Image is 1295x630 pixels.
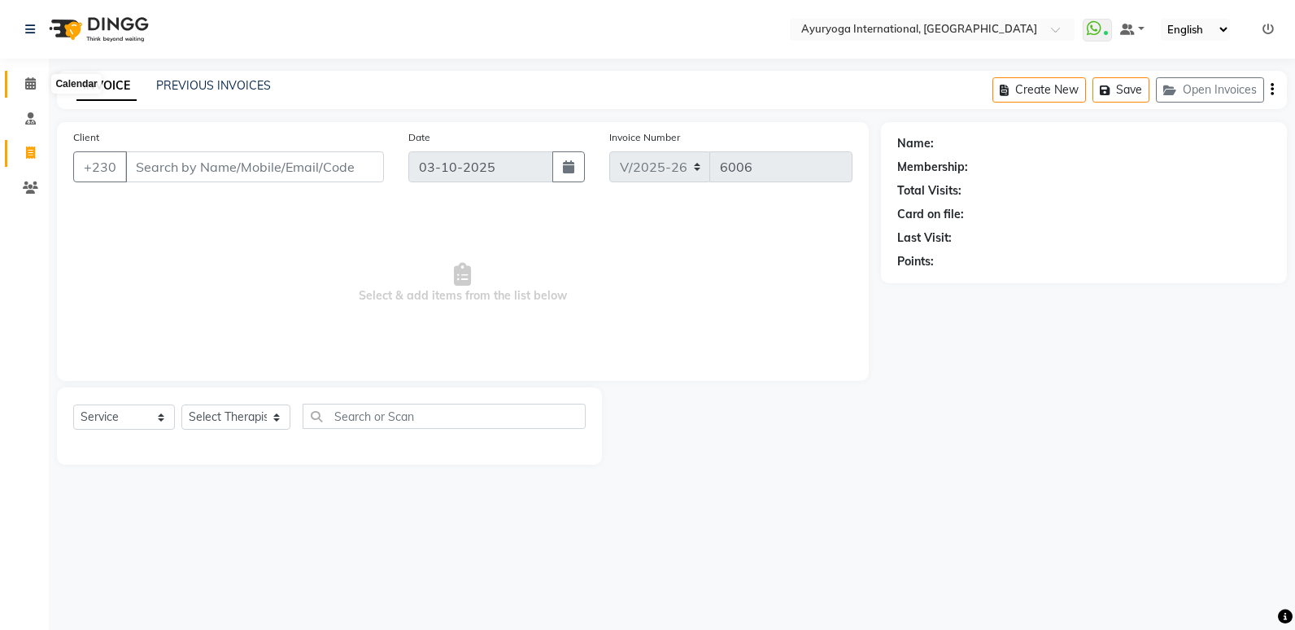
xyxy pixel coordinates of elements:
[897,206,964,223] div: Card on file:
[1156,77,1264,103] button: Open Invoices
[897,230,952,247] div: Last Visit:
[609,130,680,145] label: Invoice Number
[897,182,961,199] div: Total Visits:
[73,130,99,145] label: Client
[125,151,384,182] input: Search by Name/Mobile/Email/Code
[897,135,934,152] div: Name:
[992,77,1086,103] button: Create New
[897,253,934,270] div: Points:
[41,7,153,52] img: logo
[156,78,271,93] a: PREVIOUS INVOICES
[408,130,430,145] label: Date
[1092,77,1149,103] button: Save
[73,202,852,365] span: Select & add items from the list below
[73,151,127,182] button: +230
[51,74,101,94] div: Calendar
[303,404,586,429] input: Search or Scan
[897,159,968,176] div: Membership:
